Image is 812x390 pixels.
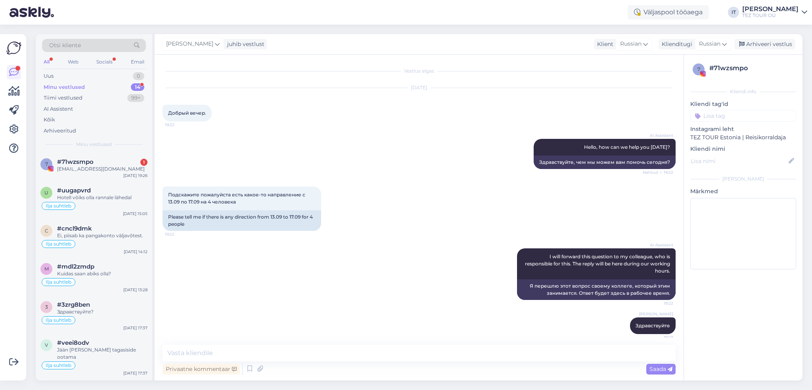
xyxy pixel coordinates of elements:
span: Hello, how can we help you [DATE]? [584,144,670,150]
div: [DATE] 17:37 [123,325,147,331]
div: Arhiveeri vestlus [734,39,795,50]
span: 19:23 [643,334,673,340]
span: AI Assistent [643,133,673,138]
span: #cncl9dmk [57,225,92,232]
span: 19:22 [165,122,195,128]
div: IT [728,7,739,18]
div: [DATE] [163,84,676,91]
p: Kliendi nimi [690,145,796,153]
div: Kõik [44,116,55,124]
div: [DATE] 14:12 [124,249,147,255]
span: #mdl2zmdp [57,263,94,270]
div: Jään [PERSON_NAME] tagasiside ootama [57,346,147,361]
div: # 71wzsmpo [709,63,794,73]
div: [PERSON_NAME] [690,175,796,183]
div: Please tell me if there is any direction from 13.09 to 17.09 for 4 people [163,210,321,231]
span: Ilja suhtleb [46,204,71,208]
span: Ilja suhtleb [46,318,71,323]
a: [PERSON_NAME]TEZ TOUR OÜ [742,6,807,19]
div: Ei, piisab ka pangakonto väljavõtest. [57,232,147,239]
input: Lisa nimi [691,157,787,165]
span: [PERSON_NAME] [639,311,673,317]
span: #veei8odv [57,339,89,346]
div: Kliendi info [690,88,796,95]
span: Ilja suhtleb [46,242,71,246]
span: Otsi kliente [49,41,81,50]
span: Russian [620,40,642,48]
div: 0 [133,72,144,80]
span: [PERSON_NAME] [166,40,213,48]
span: m [44,266,49,272]
span: Saada [649,365,672,373]
div: [DATE] 13:28 [123,287,147,293]
span: u [44,190,48,196]
p: Märkmed [690,187,796,196]
div: Tiimi vestlused [44,94,82,102]
div: Klient [594,40,613,48]
div: TEZ TOUR OÜ [742,12,799,19]
div: Я перешлю этот вопрос своему коллеге, который этим занимается. Ответ будет здесь в рабочее время. [517,279,676,300]
span: Подскажите пожалуйста есть какое-то направление с 13.09 по 17.09 на 4 человека [168,192,306,205]
div: Vestlus algas [163,67,676,75]
img: Askly Logo [6,40,21,56]
span: 3 [45,304,48,310]
p: TEZ TOUR Estonia | Reisikorraldaja [690,133,796,142]
div: AI Assistent [44,105,73,113]
input: Lisa tag [690,110,796,122]
p: Kliendi tag'id [690,100,796,108]
span: I will forward this question to my colleague, who is responsible for this. The reply will be here... [525,254,671,274]
span: #71wzsmpo [57,158,94,165]
span: c [45,228,48,234]
div: Minu vestlused [44,83,85,91]
div: Kuidas saan abiks olla? [57,270,147,277]
div: juhib vestlust [224,40,264,48]
div: [PERSON_NAME] [742,6,799,12]
div: Здравствуйте, чем мы можем вам помочь сегодня? [534,156,676,169]
span: Ilja suhtleb [46,363,71,368]
div: [DATE] 15:05 [123,211,147,217]
span: 19:22 [643,300,673,306]
span: 7 [697,66,700,72]
span: v [45,342,48,348]
span: Здравствуйте [636,323,670,329]
div: 14 [131,83,144,91]
span: Minu vestlused [76,141,112,148]
span: AI Assistent [643,242,673,248]
div: Email [129,57,146,67]
span: #uugapvrd [57,187,91,194]
div: Arhiveeritud [44,127,76,135]
span: Ilja suhtleb [46,280,71,284]
div: Uus [44,72,54,80]
span: #3zrg8ben [57,301,90,308]
span: Добрый вечер. [168,110,206,116]
div: [DATE] 17:37 [123,370,147,376]
div: Здравствуйте? [57,308,147,315]
span: Russian [699,40,720,48]
div: Socials [95,57,114,67]
span: Nähtud ✓ 19:22 [643,169,673,175]
div: Web [66,57,80,67]
div: 1 [140,159,147,166]
p: Instagrami leht [690,125,796,133]
div: Hotell võiks olla rannale lähedal [57,194,147,201]
div: Klienditugi [659,40,692,48]
span: 19:22 [165,231,195,237]
div: Väljaspool tööaega [628,5,709,19]
span: 7 [45,161,48,167]
div: [EMAIL_ADDRESS][DOMAIN_NAME] [57,165,147,173]
div: [DATE] 19:26 [123,173,147,179]
div: 99+ [127,94,144,102]
div: All [42,57,51,67]
div: Privaatne kommentaar [163,364,240,375]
